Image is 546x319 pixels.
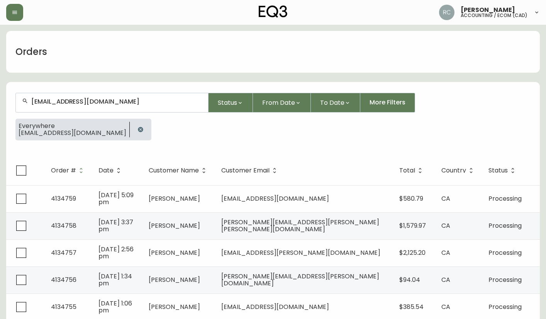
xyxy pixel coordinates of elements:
[19,123,126,130] span: Everywhere
[98,168,114,173] span: Date
[399,275,420,284] span: $94.04
[441,302,450,311] span: CA
[441,168,466,173] span: Country
[488,302,522,311] span: Processing
[221,248,380,257] span: [EMAIL_ADDRESS][PERSON_NAME][DOMAIN_NAME]
[51,167,86,174] span: Order #
[51,248,76,257] span: 4134757
[31,98,202,105] input: Search
[370,98,405,107] span: More Filters
[149,168,199,173] span: Customer Name
[209,93,253,113] button: Status
[98,167,124,174] span: Date
[149,302,200,311] span: [PERSON_NAME]
[98,191,134,206] span: [DATE] 5:09 pm
[19,130,126,136] span: [EMAIL_ADDRESS][DOMAIN_NAME]
[15,45,47,58] h1: Orders
[399,221,426,230] span: $1,579.97
[149,221,200,230] span: [PERSON_NAME]
[461,13,527,18] h5: accounting / ecom (cad)
[399,168,415,173] span: Total
[399,302,424,311] span: $385.54
[488,248,522,257] span: Processing
[439,5,454,20] img: f4ba4e02bd060be8f1386e3ca455bd0e
[51,275,76,284] span: 4134756
[221,167,280,174] span: Customer Email
[98,245,134,261] span: [DATE] 2:56 pm
[221,168,270,173] span: Customer Email
[98,299,132,315] span: [DATE] 1:06 pm
[488,275,522,284] span: Processing
[441,194,450,203] span: CA
[311,93,360,113] button: To Date
[320,98,344,107] span: To Date
[488,167,518,174] span: Status
[253,93,311,113] button: From Date
[221,218,379,234] span: [PERSON_NAME][EMAIL_ADDRESS][PERSON_NAME][PERSON_NAME][DOMAIN_NAME]
[98,272,132,288] span: [DATE] 1:34 pm
[98,218,133,234] span: [DATE] 3:37 pm
[149,248,200,257] span: [PERSON_NAME]
[221,302,329,311] span: [EMAIL_ADDRESS][DOMAIN_NAME]
[441,221,450,230] span: CA
[488,221,522,230] span: Processing
[218,98,237,107] span: Status
[399,167,425,174] span: Total
[488,168,508,173] span: Status
[259,5,287,18] img: logo
[441,167,476,174] span: Country
[441,275,450,284] span: CA
[51,221,76,230] span: 4134758
[360,93,415,113] button: More Filters
[221,272,379,288] span: [PERSON_NAME][EMAIL_ADDRESS][PERSON_NAME][DOMAIN_NAME]
[149,194,200,203] span: [PERSON_NAME]
[51,168,76,173] span: Order #
[399,248,426,257] span: $2,125.20
[51,194,76,203] span: 4134759
[441,248,450,257] span: CA
[149,167,209,174] span: Customer Name
[262,98,295,107] span: From Date
[221,194,329,203] span: [EMAIL_ADDRESS][DOMAIN_NAME]
[461,7,515,13] span: [PERSON_NAME]
[51,302,76,311] span: 4134755
[149,275,200,284] span: [PERSON_NAME]
[488,194,522,203] span: Processing
[399,194,423,203] span: $580.79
